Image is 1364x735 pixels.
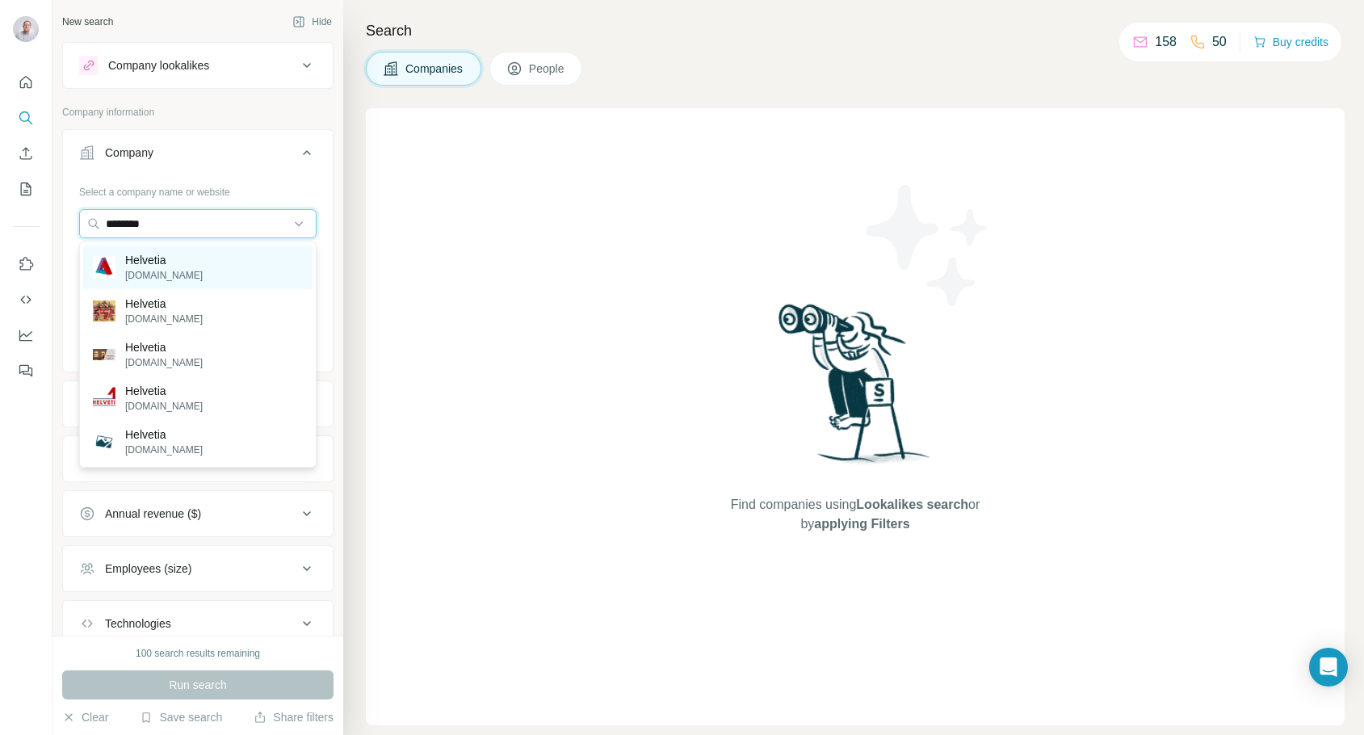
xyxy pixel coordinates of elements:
div: Annual revenue ($) [105,506,201,522]
span: applying Filters [814,517,909,531]
button: Use Surfe API [13,285,39,314]
div: Select a company name or website [79,178,317,199]
div: Open Intercom Messenger [1309,648,1348,687]
button: Clear [62,709,108,725]
p: Helvetia [125,383,203,399]
div: Employees (size) [105,561,191,577]
img: Helvetia [93,387,115,409]
p: [DOMAIN_NAME] [125,268,203,283]
img: Helvetia [93,256,115,279]
p: Helvetia [125,339,203,355]
button: Dashboard [13,321,39,350]
img: Surfe Illustration - Stars [855,173,1001,318]
div: Technologies [105,615,171,632]
button: Hide [281,10,343,34]
button: Employees (size) [63,549,333,588]
div: New search [62,15,113,29]
button: Use Surfe on LinkedIn [13,250,39,279]
p: 158 [1155,32,1177,52]
img: Surfe Illustration - Woman searching with binoculars [771,300,939,480]
img: Helvetia [93,349,115,361]
button: Technologies [63,604,333,643]
button: Buy credits [1253,31,1328,53]
button: Search [13,103,39,132]
button: Save search [140,709,222,725]
img: Helvetia [93,430,115,453]
button: My lists [13,174,39,204]
span: People [529,61,566,77]
span: Find companies using or by [726,495,984,534]
span: Companies [405,61,464,77]
p: [DOMAIN_NAME] [125,399,203,414]
p: Helvetia [125,426,203,443]
div: Company lookalikes [108,57,209,73]
h4: Search [366,19,1345,42]
p: [DOMAIN_NAME] [125,312,203,326]
p: [DOMAIN_NAME] [125,443,203,457]
button: Enrich CSV [13,139,39,168]
button: Quick start [13,68,39,97]
button: HQ location [63,439,333,478]
button: Share filters [254,709,334,725]
p: Helvetia [125,252,203,268]
button: Annual revenue ($) [63,494,333,533]
p: [DOMAIN_NAME] [125,355,203,370]
div: Company [105,145,153,161]
button: Company lookalikes [63,46,333,85]
span: Lookalikes search [856,498,968,511]
button: Feedback [13,356,39,385]
p: Helvetia [125,296,203,312]
button: Industry [63,384,333,423]
img: Helvetia [93,300,115,321]
p: Company information [62,105,334,120]
img: Avatar [13,16,39,42]
div: 100 search results remaining [136,646,260,661]
p: 50 [1212,32,1227,52]
button: Company [63,133,333,178]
